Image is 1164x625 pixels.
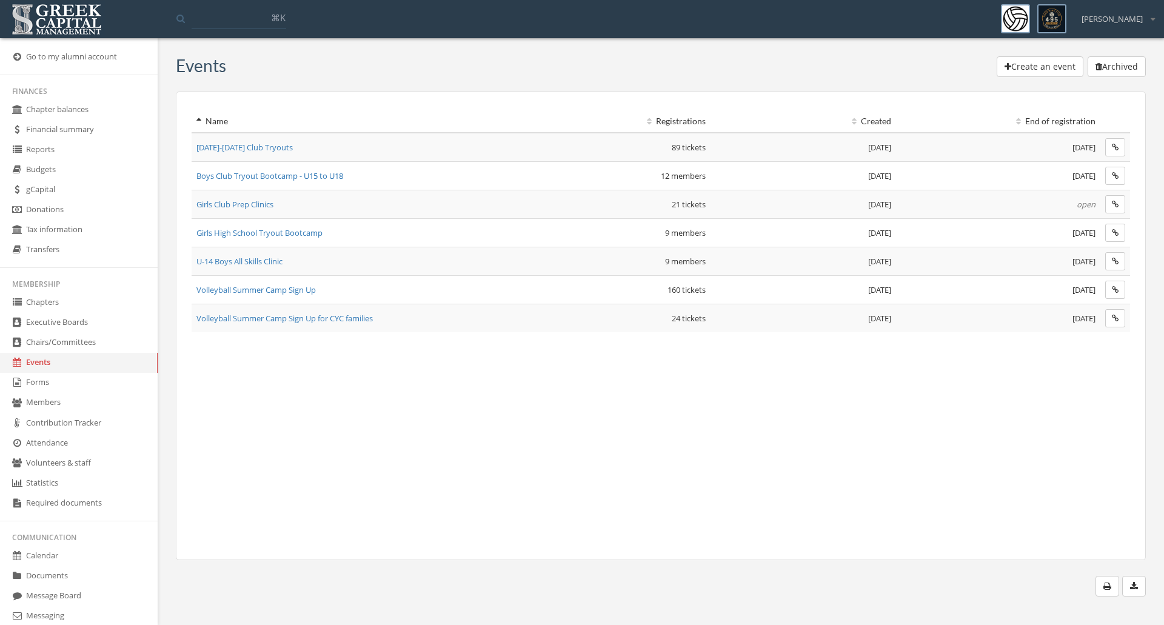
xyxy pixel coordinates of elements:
[896,247,1100,276] td: [DATE]
[196,284,316,295] a: Volleyball Summer Camp Sign Up
[506,133,711,162] td: 89 tickets
[506,110,711,133] th: Registrations
[271,12,286,24] span: ⌘K
[1082,13,1143,25] span: [PERSON_NAME]
[506,276,711,304] td: 160 tickets
[506,190,711,219] td: 21 tickets
[997,56,1083,77] button: Create an event
[506,304,711,333] td: 24 tickets
[1074,4,1155,25] div: [PERSON_NAME]
[196,227,323,238] a: Girls High School Tryout Bootcamp
[896,219,1100,247] td: [DATE]
[196,256,283,267] a: U-14 Boys All Skills Clinic
[176,56,226,75] h3: Event s
[506,162,711,190] td: 12 members
[896,162,1100,190] td: [DATE]
[192,110,506,133] th: Name
[1077,199,1095,210] em: open
[196,313,373,324] a: Volleyball Summer Camp Sign Up for CYC families
[711,162,896,190] td: [DATE]
[711,304,896,333] td: [DATE]
[711,219,896,247] td: [DATE]
[196,199,273,210] a: Girls Club Prep Clinics
[196,170,343,181] a: Boys Club Tryout Bootcamp - U15 to U18
[711,190,896,219] td: [DATE]
[506,219,711,247] td: 9 members
[711,276,896,304] td: [DATE]
[896,304,1100,333] td: [DATE]
[196,142,293,153] a: [DATE]-[DATE] Club Tryouts
[896,276,1100,304] td: [DATE]
[896,110,1100,133] th: End of registration
[506,247,711,276] td: 9 members
[711,247,896,276] td: [DATE]
[1088,56,1146,77] button: Archived
[711,110,896,133] th: Created
[711,133,896,162] td: [DATE]
[896,133,1100,162] td: [DATE]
